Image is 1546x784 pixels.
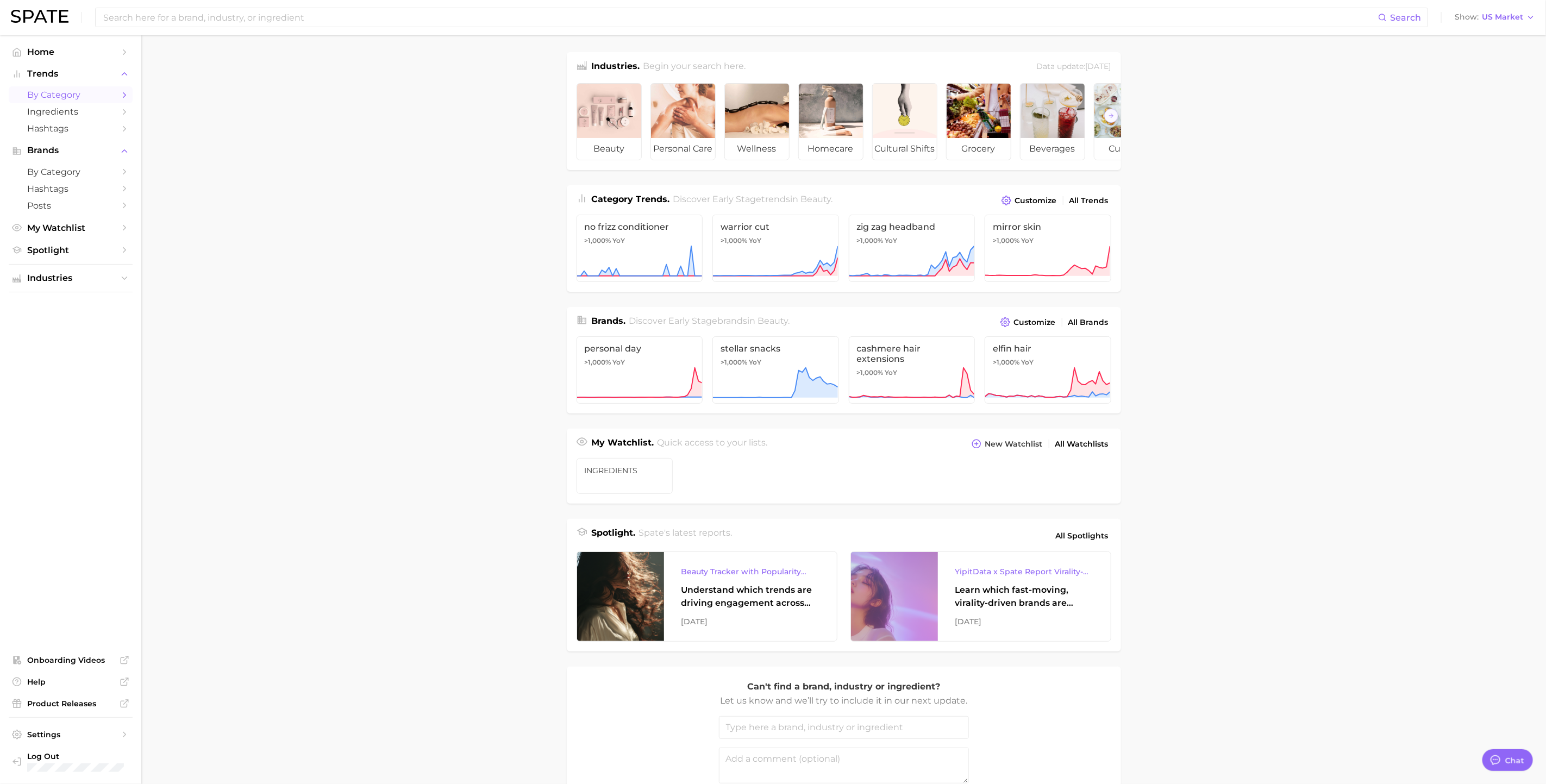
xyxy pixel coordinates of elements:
span: wellness [725,138,789,160]
span: beauty [577,138,641,160]
span: YoY [885,368,898,377]
a: wellness [724,83,790,160]
span: Home [27,47,114,57]
span: YoY [613,358,625,367]
span: >1,000% [721,236,747,244]
a: warrior cut>1,000% YoY [712,215,839,282]
a: All Watchlists [1053,437,1111,451]
span: YoY [749,358,761,367]
a: INGREDIENTS [577,458,673,494]
span: Help [27,677,114,687]
button: Brands [9,142,133,159]
span: homecare [799,138,863,160]
span: >1,000% [857,368,884,377]
span: Search [1390,12,1421,23]
span: elfin hair [993,343,1103,354]
button: Industries [9,270,133,286]
span: no frizz conditioner [585,222,695,232]
h2: Begin your search here. [643,60,746,74]
span: Ingredients [27,106,114,117]
span: Customize [1014,318,1056,327]
a: Onboarding Videos [9,652,133,668]
a: homecare [798,83,863,160]
span: by Category [27,90,114,100]
div: Beauty Tracker with Popularity Index [681,565,819,578]
span: Log Out [27,751,129,761]
span: Industries [27,273,114,283]
span: >1,000% [993,236,1019,244]
input: Search here for a brand, industry, or ingredient [102,8,1378,27]
a: All Brands [1066,315,1111,330]
span: Posts [27,200,114,211]
span: Settings [27,730,114,739]
a: Beauty Tracker with Popularity IndexUnderstand which trends are driving engagement across platfor... [577,551,837,642]
span: by Category [27,167,114,177]
img: SPATE [11,10,68,23]
span: >1,000% [585,236,611,244]
span: grocery [947,138,1011,160]
a: Home [9,43,133,60]
span: cultural shifts [873,138,937,160]
span: beauty [758,316,788,326]
button: New Watchlist [969,436,1045,451]
span: >1,000% [857,236,884,244]
p: Can't find a brand, industry or ingredient? [719,680,969,694]
input: Type here a brand, industry or ingredient [719,716,969,739]
a: Log out. Currently logged in with e-mail Hannah.Houts@clorox.com. [9,748,133,776]
button: Customize [999,193,1059,208]
a: Spotlight [9,242,133,259]
span: US Market [1482,14,1523,20]
a: elfin hair>1,000% YoY [985,336,1111,404]
span: Trends [27,69,114,79]
h2: Spate's latest reports. [639,526,732,545]
button: ShowUS Market [1452,10,1538,24]
span: Hashtags [27,184,114,194]
a: by Category [9,86,133,103]
a: grocery [946,83,1011,160]
a: Hashtags [9,180,133,197]
a: All Spotlights [1053,526,1111,545]
span: All Brands [1068,318,1109,327]
span: INGREDIENTS [585,466,665,475]
a: Posts [9,197,133,214]
div: Learn which fast-moving, virality-driven brands are leading the pack, the risks of viral growth, ... [955,584,1093,610]
a: Product Releases [9,695,133,712]
span: All Trends [1069,196,1109,205]
h2: Quick access to your lists. [657,436,767,451]
span: beauty [800,194,831,204]
span: personal care [651,138,715,160]
span: Brands [27,146,114,155]
span: YoY [1021,236,1034,245]
button: Customize [998,315,1058,330]
a: no frizz conditioner>1,000% YoY [577,215,703,282]
span: cashmere hair extensions [857,343,967,364]
span: YoY [749,236,761,245]
span: >1,000% [585,358,611,366]
span: culinary [1094,138,1159,160]
span: Discover Early Stage trends in . [673,194,833,204]
div: Data update: [DATE] [1037,60,1111,74]
a: by Category [9,164,133,180]
span: personal day [585,343,695,354]
div: [DATE] [681,615,819,628]
a: beauty [577,83,642,160]
a: personal day>1,000% YoY [577,336,703,404]
div: YipitData x Spate Report Virality-Driven Brands Are Taking a Slice of the Beauty Pie [955,565,1093,578]
span: New Watchlist [985,440,1043,449]
a: Ingredients [9,103,133,120]
a: mirror skin>1,000% YoY [985,215,1111,282]
span: All Spotlights [1056,529,1109,542]
a: personal care [650,83,716,160]
span: stellar snacks [721,343,831,354]
a: My Watchlist [9,219,133,236]
a: cultural shifts [872,83,937,160]
span: Spotlight [27,245,114,255]
span: YoY [613,236,625,245]
span: YoY [1021,358,1034,367]
a: Help [9,674,133,690]
a: culinary [1094,83,1159,160]
span: warrior cut [721,222,831,232]
span: beverages [1021,138,1085,160]
h1: My Watchlist. [592,436,654,451]
button: Trends [9,66,133,82]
